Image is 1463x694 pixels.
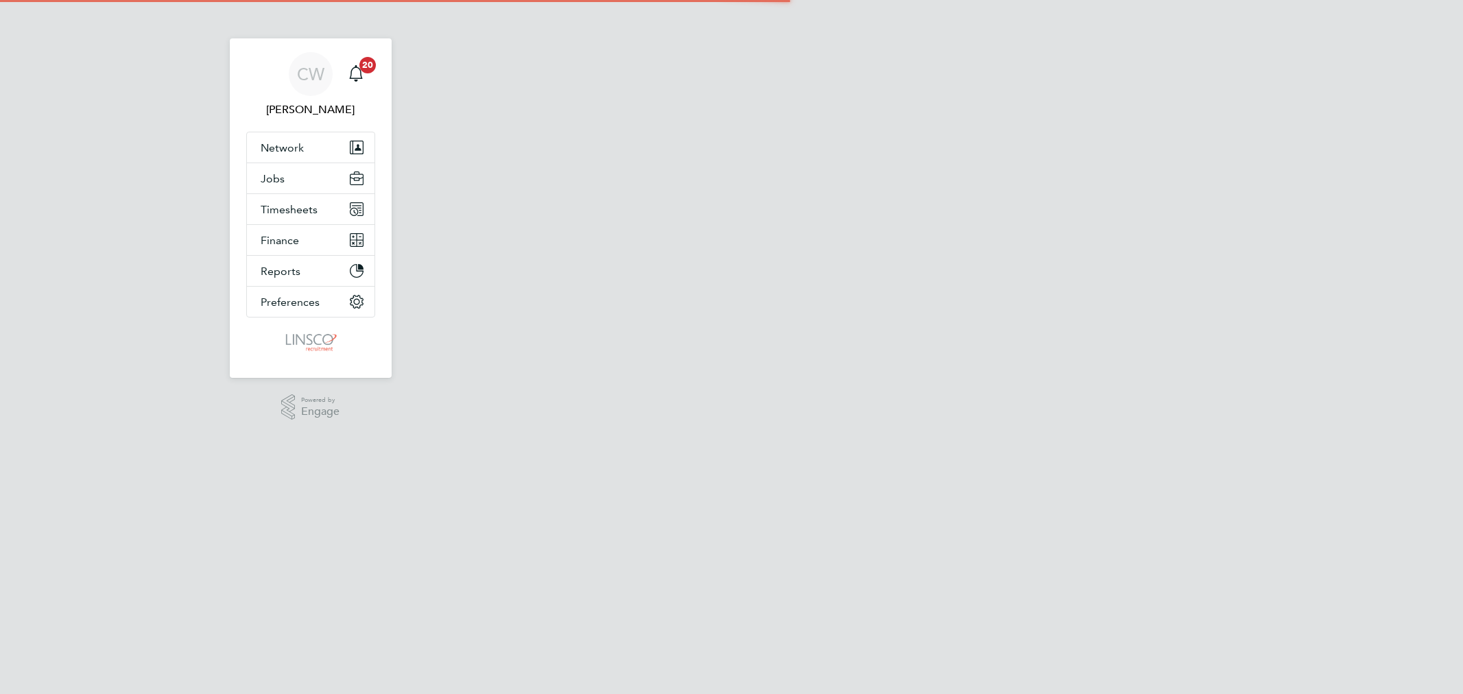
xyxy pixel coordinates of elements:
[230,38,392,378] nav: Main navigation
[281,394,340,420] a: Powered byEngage
[261,234,299,247] span: Finance
[301,406,340,418] span: Engage
[247,256,374,286] button: Reports
[247,194,374,224] button: Timesheets
[247,287,374,317] button: Preferences
[261,203,318,216] span: Timesheets
[261,172,285,185] span: Jobs
[246,101,375,118] span: Chloe Whittall
[297,65,324,83] span: CW
[261,296,320,309] span: Preferences
[261,265,300,278] span: Reports
[282,331,339,353] img: linsco-logo-retina.png
[301,394,340,406] span: Powered by
[247,132,374,163] button: Network
[246,52,375,118] a: CW[PERSON_NAME]
[246,331,375,353] a: Go to home page
[359,57,376,73] span: 20
[342,52,370,96] a: 20
[261,141,304,154] span: Network
[247,163,374,193] button: Jobs
[247,225,374,255] button: Finance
